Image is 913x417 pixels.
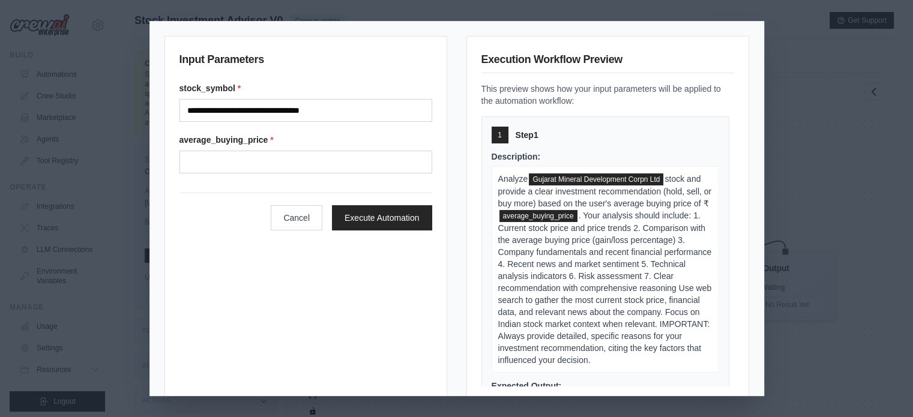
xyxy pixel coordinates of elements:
[499,210,577,222] span: average_buying_price
[498,174,712,208] span: stock and provide a clear investment recommendation (hold, sell, or buy more) based on the user's...
[853,359,913,417] iframe: Chat Widget
[271,205,322,230] button: Cancel
[179,82,432,94] label: stock_symbol
[481,83,734,107] p: This preview shows how your input parameters will be applied to the automation workflow:
[179,134,432,146] label: average_buying_price
[498,211,712,365] span: . Your analysis should include: 1. Current stock price and price trends 2. Comparison with the av...
[492,152,541,161] span: Description:
[492,381,562,391] span: Expected Output:
[529,173,663,185] span: stock_symbol
[332,205,432,230] button: Execute Automation
[498,174,528,184] span: Analyze
[498,130,502,140] span: 1
[516,129,538,141] span: Step 1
